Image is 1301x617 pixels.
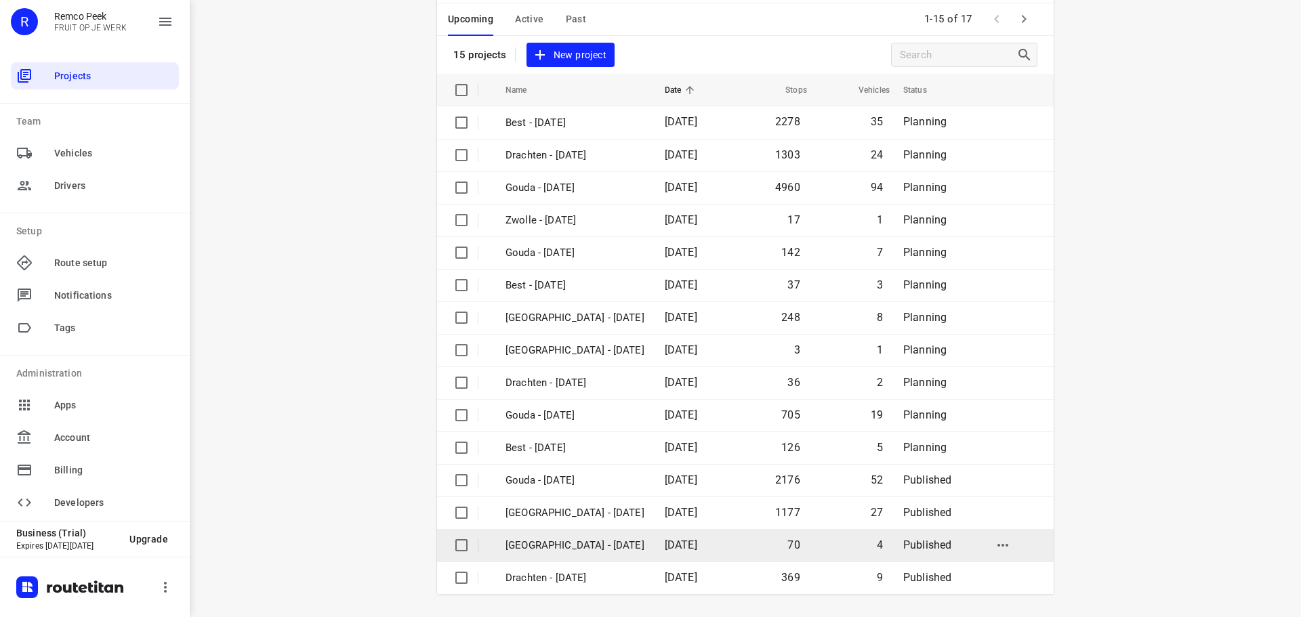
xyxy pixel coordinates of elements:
span: 2278 [775,115,800,128]
input: Search projects [900,45,1016,66]
span: [DATE] [665,246,697,259]
span: New project [535,47,606,64]
span: [DATE] [665,181,697,194]
span: 3 [794,343,800,356]
span: 19 [871,408,883,421]
span: Route setup [54,256,173,270]
span: 1303 [775,148,800,161]
div: Account [11,424,179,451]
div: Search [1016,47,1037,63]
span: Planning [903,376,947,389]
span: Name [505,82,545,98]
p: Gouda - [DATE] [505,180,644,196]
span: [DATE] [665,473,697,486]
span: 142 [781,246,800,259]
span: 35 [871,115,883,128]
span: Past [566,11,587,28]
span: 94 [871,181,883,194]
span: 1177 [775,506,800,519]
span: 705 [781,408,800,421]
span: 37 [787,278,800,291]
p: Gouda - [DATE] [505,473,644,488]
div: Notifications [11,282,179,309]
span: 3 [877,278,883,291]
p: [GEOGRAPHIC_DATA] - [DATE] [505,310,644,326]
span: Planning [903,115,947,128]
span: [DATE] [665,148,697,161]
span: 5 [877,441,883,454]
span: Active [515,11,543,28]
span: [DATE] [665,278,697,291]
span: [DATE] [665,408,697,421]
span: Planning [903,408,947,421]
span: 2 [877,376,883,389]
p: Drachten - [DATE] [505,375,644,391]
span: [DATE] [665,376,697,389]
span: Planning [903,441,947,454]
span: [DATE] [665,343,697,356]
span: 248 [781,311,800,324]
span: Upcoming [448,11,493,28]
span: 17 [787,213,800,226]
p: FRUIT OP JE WERK [54,23,127,33]
span: [DATE] [665,441,697,454]
span: Planning [903,246,947,259]
span: Date [665,82,699,98]
div: Developers [11,489,179,516]
span: Projects [54,69,173,83]
span: [DATE] [665,538,697,551]
span: [DATE] [665,311,697,324]
span: [DATE] [665,506,697,519]
p: Administration [16,366,179,381]
span: Published [903,538,952,551]
span: Planning [903,343,947,356]
span: 27 [871,506,883,519]
p: Drachten - Wednesday [505,570,644,586]
p: Expires [DATE][DATE] [16,541,119,551]
span: [DATE] [665,571,697,584]
span: 2176 [775,473,800,486]
span: Vehicles [54,146,173,161]
span: Published [903,571,952,584]
p: Business (Trial) [16,528,119,538]
div: Billing [11,456,179,484]
p: Best - [DATE] [505,440,644,456]
p: [GEOGRAPHIC_DATA] - [DATE] [505,505,644,521]
p: Gouda - [DATE] [505,245,644,261]
span: Planning [903,181,947,194]
p: [GEOGRAPHIC_DATA] - [DATE] [505,343,644,358]
span: Developers [54,496,173,510]
div: Apps [11,391,179,419]
button: New project [526,43,615,68]
span: 7 [877,246,883,259]
span: 369 [781,571,800,584]
div: Tags [11,314,179,341]
span: Apps [54,398,173,412]
span: 8 [877,311,883,324]
p: Setup [16,224,179,238]
span: Planning [903,213,947,226]
span: 126 [781,441,800,454]
p: Gouda - [DATE] [505,408,644,423]
span: Status [903,82,945,98]
span: 24 [871,148,883,161]
span: 52 [871,473,883,486]
span: Previous Page [983,5,1010,33]
p: Team [16,114,179,129]
div: R [11,8,38,35]
p: 15 projects [453,49,507,61]
p: Remco Peek [54,11,127,22]
span: Upgrade [129,534,168,545]
div: Drivers [11,172,179,199]
span: Vehicles [841,82,890,98]
span: 1 [877,343,883,356]
span: Planning [903,148,947,161]
p: [GEOGRAPHIC_DATA] - [DATE] [505,538,644,553]
span: [DATE] [665,115,697,128]
span: 1 [877,213,883,226]
span: Notifications [54,289,173,303]
span: Account [54,431,173,445]
div: Projects [11,62,179,89]
span: Planning [903,278,947,291]
button: Upgrade [119,527,179,551]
